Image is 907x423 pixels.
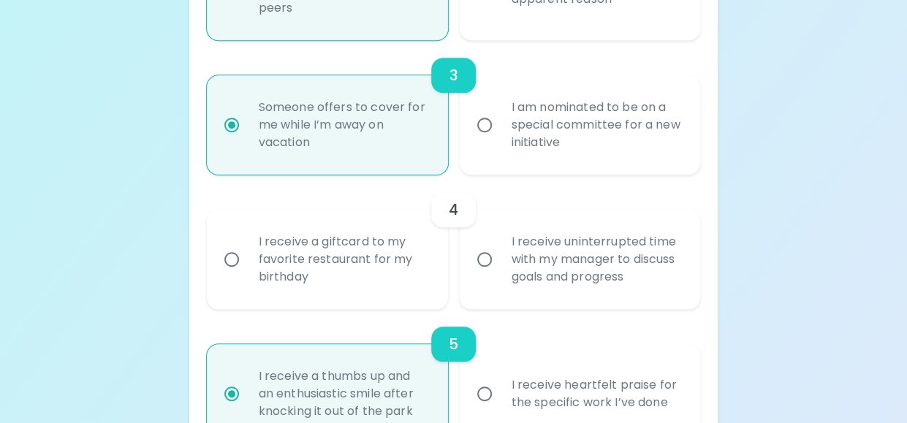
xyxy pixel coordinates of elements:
[207,40,701,175] div: choice-group-check
[207,175,701,309] div: choice-group-check
[449,64,458,87] h6: 3
[500,216,693,303] div: I receive uninterrupted time with my manager to discuss goals and progress
[449,332,458,356] h6: 5
[247,216,440,303] div: I receive a giftcard to my favorite restaurant for my birthday
[247,81,440,169] div: Someone offers to cover for me while I’m away on vacation
[449,198,458,221] h6: 4
[500,81,693,169] div: I am nominated to be on a special committee for a new initiative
